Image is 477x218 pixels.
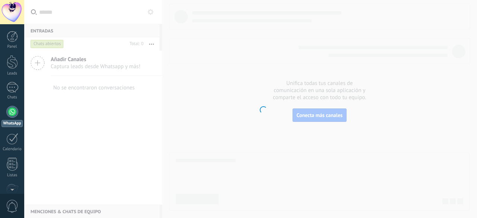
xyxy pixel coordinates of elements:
[1,95,23,100] div: Chats
[1,147,23,152] div: Calendario
[1,120,23,127] div: WhatsApp
[1,173,23,178] div: Listas
[1,44,23,49] div: Panel
[1,71,23,76] div: Leads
